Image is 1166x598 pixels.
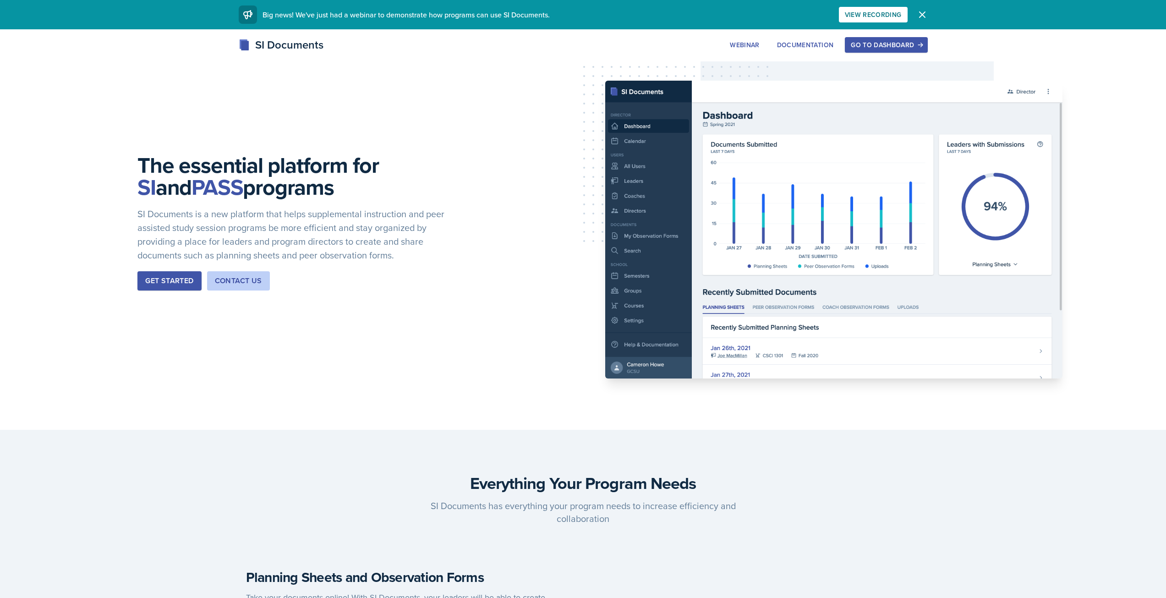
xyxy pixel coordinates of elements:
[407,499,759,525] p: SI Documents has everything your program needs to increase efficiency and collaboration
[724,37,765,53] button: Webinar
[246,569,576,586] h4: Planning Sheets and Observation Forms
[730,41,759,49] div: Webinar
[239,37,323,53] div: SI Documents
[845,11,902,18] div: View Recording
[771,37,840,53] button: Documentation
[263,10,550,20] span: Big news! We've just had a webinar to demonstrate how programs can use SI Documents.
[145,275,193,286] div: Get Started
[845,37,927,53] button: Go to Dashboard
[851,41,921,49] div: Go to Dashboard
[246,474,920,492] h3: Everything Your Program Needs
[207,271,270,291] button: Contact Us
[839,7,908,22] button: View Recording
[777,41,834,49] div: Documentation
[215,275,262,286] div: Contact Us
[137,271,201,291] button: Get Started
